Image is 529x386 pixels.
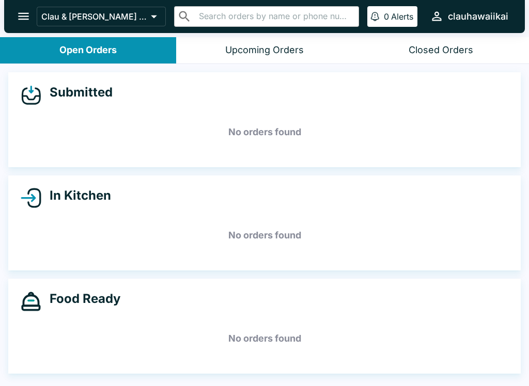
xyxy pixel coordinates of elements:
[196,9,354,24] input: Search orders by name or phone number
[384,11,389,22] p: 0
[41,11,147,22] p: Clau & [PERSON_NAME] Cocina 2 - [US_STATE] Kai
[225,44,304,56] div: Upcoming Orders
[41,85,113,100] h4: Submitted
[21,217,508,254] h5: No orders found
[37,7,166,26] button: Clau & [PERSON_NAME] Cocina 2 - [US_STATE] Kai
[41,291,120,307] h4: Food Ready
[41,188,111,203] h4: In Kitchen
[426,5,512,27] button: clauhawaiikai
[21,320,508,357] h5: No orders found
[10,3,37,29] button: open drawer
[448,10,508,23] div: clauhawaiikai
[409,44,473,56] div: Closed Orders
[391,11,413,22] p: Alerts
[21,114,508,151] h5: No orders found
[59,44,117,56] div: Open Orders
